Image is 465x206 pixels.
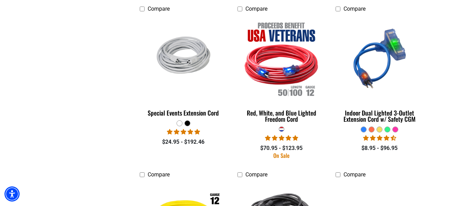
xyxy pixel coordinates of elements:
[245,171,267,178] span: Compare
[148,171,170,178] span: Compare
[167,129,200,135] span: 5.00 stars
[148,6,170,12] span: Compare
[237,110,325,122] div: Red, White, and Blue Lighted Freedom Cord
[344,171,366,178] span: Compare
[336,15,423,126] a: blue Indoor Dual Lighted 3-Outlet Extension Cord w/ Safety CGM
[363,135,396,141] span: 4.33 stars
[4,186,20,202] div: Accessibility Menu
[140,138,228,146] div: $24.95 - $192.46
[237,15,325,126] a: Red, White, and Blue Lighted Freedom Cord Red, White, and Blue Lighted Freedom Cord
[336,19,423,98] img: blue
[265,135,298,141] span: 5.00 stars
[336,110,423,122] div: Indoor Dual Lighted 3-Outlet Extension Cord w/ Safety CGM
[237,153,325,158] div: On Sale
[140,15,228,120] a: white Special Events Extension Cord
[344,6,366,12] span: Compare
[245,6,267,12] span: Compare
[140,30,227,87] img: white
[336,144,423,152] div: $8.95 - $96.95
[238,19,325,98] img: Red, White, and Blue Lighted Freedom Cord
[140,110,228,116] div: Special Events Extension Cord
[237,144,325,152] div: $70.95 - $123.95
